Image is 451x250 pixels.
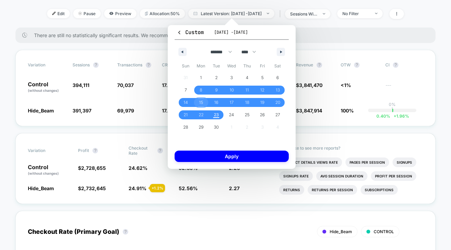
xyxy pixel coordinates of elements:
span: 6 [276,72,279,84]
span: Revenue [296,62,313,67]
li: Signups Rate [279,171,313,181]
button: Custom[DATE] -[DATE] [175,29,289,40]
span: 9 [215,84,218,96]
span: 17 [230,96,234,109]
span: Preview [104,9,136,18]
button: 29 [194,121,209,133]
div: + 1.2 % [150,184,165,192]
li: Subscriptions [361,185,398,195]
button: 12 [255,84,270,96]
button: ? [146,62,151,68]
button: 27 [270,109,285,121]
span: Hide_Beam [28,185,54,191]
p: Would like to see more reports? [279,145,423,151]
span: Transactions [117,62,142,67]
button: 22 [194,109,209,121]
button: ? [123,229,128,235]
span: Hide_Beam [28,108,54,113]
button: 1 [194,72,209,84]
button: 8 [194,84,209,96]
span: 8 [200,84,202,96]
span: Profit [78,148,89,153]
span: CONTROL [374,229,394,234]
button: 10 [224,84,240,96]
button: 5 [255,72,270,84]
button: ? [92,148,98,153]
span: Edit [47,9,70,18]
span: [DATE] - [DATE] [214,30,248,35]
button: 16 [209,96,224,109]
span: $ [78,165,106,171]
span: 69,979 [117,108,134,113]
span: Sat [270,61,285,72]
button: 13 [270,84,285,96]
span: + [394,113,396,119]
span: 26 [260,109,265,121]
div: sessions with impression [290,11,318,17]
span: 3,847,914 [299,108,322,113]
span: 2,728,655 [81,165,106,171]
button: 21 [178,109,194,121]
li: Avg Session Duration [316,171,367,181]
button: 26 [255,109,270,121]
span: 22 [199,109,203,121]
button: ? [393,62,398,68]
span: Sessions [73,62,90,67]
button: 25 [239,109,255,121]
span: 391,397 [73,108,91,113]
button: ? [354,62,360,68]
button: ? [93,62,99,68]
span: 1.96 % [390,113,409,119]
span: Allocation: 50% [140,9,185,18]
span: 23 [214,109,219,121]
span: 7 [185,84,187,96]
button: Apply [175,151,289,162]
span: 70,037 [117,82,134,88]
span: OTW [341,62,378,68]
button: 2 [209,72,224,84]
span: $ [296,108,322,113]
li: Pages Per Session [345,157,389,167]
p: Control [28,164,71,176]
button: 23 [209,109,224,121]
span: <1% [341,82,351,88]
span: 100% [341,108,354,113]
button: 7 [178,84,194,96]
span: 394,111 [73,82,89,88]
button: 30 [209,121,224,133]
li: Returns [279,185,304,195]
img: end [267,13,269,14]
span: 30 [214,121,219,133]
span: 16 [214,96,218,109]
span: 0.40 % [376,113,390,119]
span: --- [385,83,423,93]
span: 28 [183,121,188,133]
span: 18 [245,96,249,109]
button: 17 [224,96,240,109]
span: CI [385,62,423,68]
p: Control [28,81,66,93]
span: 14 [184,96,188,109]
button: 24 [224,109,240,121]
span: Variation [28,145,66,156]
button: 6 [270,72,285,84]
span: 24.62 % [129,165,147,171]
span: (without changes) [28,88,59,93]
img: rebalance [145,12,148,15]
span: 29 [199,121,203,133]
button: ? [317,62,322,68]
button: 18 [239,96,255,109]
button: 9 [209,84,224,96]
button: 4 [239,72,255,84]
button: 20 [270,96,285,109]
span: Checkout Rate [129,145,154,156]
span: Thu [239,61,255,72]
span: | [278,9,285,19]
span: 11 [245,84,249,96]
div: No Filter [342,11,370,16]
span: Latest Version: [DATE] - [DATE] [188,9,274,18]
span: Wed [224,61,240,72]
li: Signups [393,157,416,167]
span: There are still no statistically significant results. We recommend waiting a few more days [34,32,422,38]
img: calendar [194,12,197,15]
